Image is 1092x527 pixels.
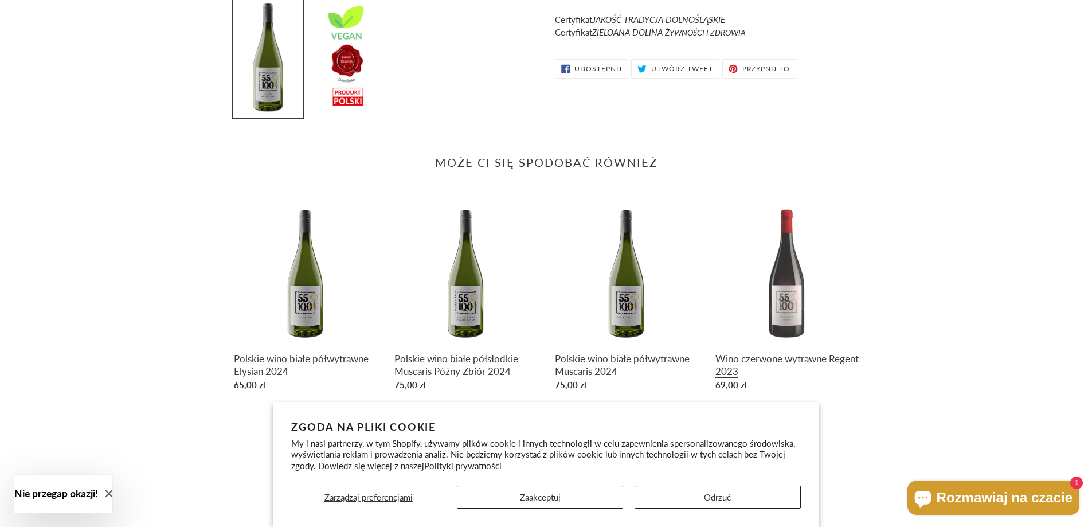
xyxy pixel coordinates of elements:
span: Przypnij to [742,65,790,72]
em: JAKOŚĆ TRADYCJA DOLNOŚLĄSKIE [592,14,725,25]
span: YWNOŚCI I ZDROWIA [670,28,746,37]
span: Utwórz tweet [651,65,713,72]
h2: Zgoda na pliki cookie [291,420,801,433]
span: Zarządzaj preferencjami [324,492,413,502]
p: My i nasi partnerzy, w tym Shopify, używamy plików cookie i innych technologii w celu zapewnienia... [291,438,801,472]
p: Certyfikat Certyfikat [555,13,859,39]
button: Zarządzaj preferencjami [291,486,445,509]
inbox-online-store-chat: Czat w sklepie online Shopify [904,481,1083,518]
span: Udostępnij [574,65,622,72]
em: ZIELOANA DOLINA Ż [592,27,746,37]
button: Zaakceptuj [457,486,623,509]
button: Odrzuć [635,486,801,509]
h2: Może Ci się spodobać również [234,155,859,169]
a: Polityki prywatności [424,460,502,471]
